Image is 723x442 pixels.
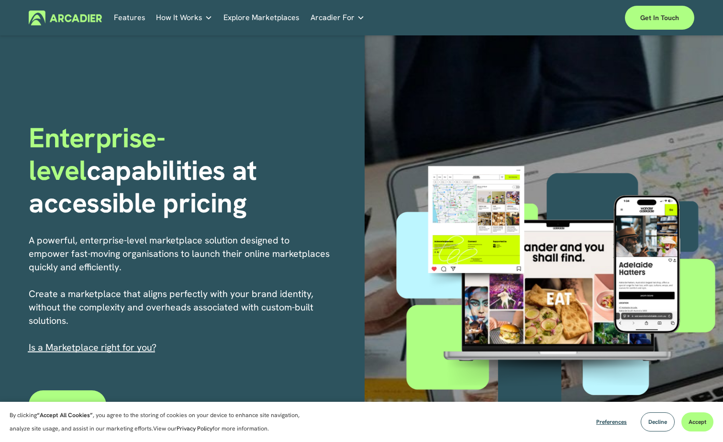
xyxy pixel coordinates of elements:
[29,390,106,419] a: Contact Us
[596,418,627,426] span: Preferences
[648,418,667,426] span: Decline
[37,411,93,419] strong: “Accept All Cookies”
[641,412,675,431] button: Decline
[625,6,694,30] a: Get in touch
[114,10,145,25] a: Features
[311,11,355,24] span: Arcadier For
[589,412,634,431] button: Preferences
[29,341,156,354] span: I
[156,11,202,24] span: How It Works
[29,233,330,354] p: A powerful, enterprise-level marketplace solution designed to empower fast-moving organisations t...
[689,418,706,426] span: Accept
[223,10,300,25] a: Explore Marketplaces
[29,120,165,188] span: Enterprise-level
[10,409,321,435] p: By clicking , you agree to the storing of cookies on your device to enhance site navigation, anal...
[29,152,264,221] strong: capabilities at accessible pricing
[311,10,365,25] a: folder dropdown
[177,425,212,432] a: Privacy Policy
[29,11,102,25] img: Arcadier
[31,341,156,354] a: s a Marketplace right for you?
[156,10,212,25] a: folder dropdown
[681,412,713,431] button: Accept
